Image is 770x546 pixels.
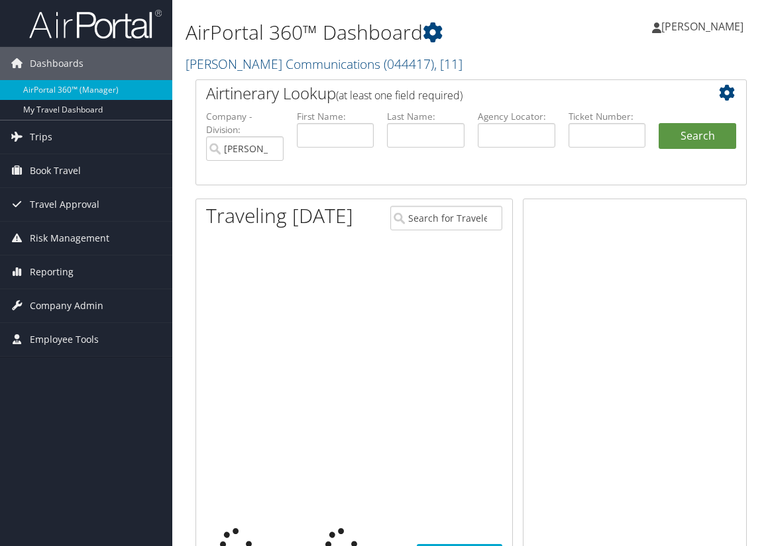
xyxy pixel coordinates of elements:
span: Company Admin [30,289,103,322]
span: , [ 11 ] [434,55,463,73]
a: [PERSON_NAME] [652,7,757,46]
span: Travel Approval [30,188,99,221]
span: Book Travel [30,154,81,187]
label: Last Name: [387,110,465,123]
input: Search for Traveler [390,206,502,230]
span: Reporting [30,255,74,289]
img: airportal-logo.png [29,9,162,40]
span: Risk Management [30,222,109,255]
a: [PERSON_NAME] Communications [186,55,463,73]
label: Company - Division: [206,110,284,137]
span: Employee Tools [30,323,99,356]
label: First Name: [297,110,374,123]
h1: Traveling [DATE] [206,202,353,230]
span: Trips [30,120,52,154]
label: Ticket Number: [569,110,646,123]
span: Dashboards [30,47,83,80]
label: Agency Locator: [478,110,555,123]
span: [PERSON_NAME] [661,19,743,34]
button: Search [659,123,736,150]
h1: AirPortal 360™ Dashboard [186,19,567,46]
h2: Airtinerary Lookup [206,82,690,105]
span: (at least one field required) [336,88,463,103]
span: ( 044417 ) [384,55,434,73]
